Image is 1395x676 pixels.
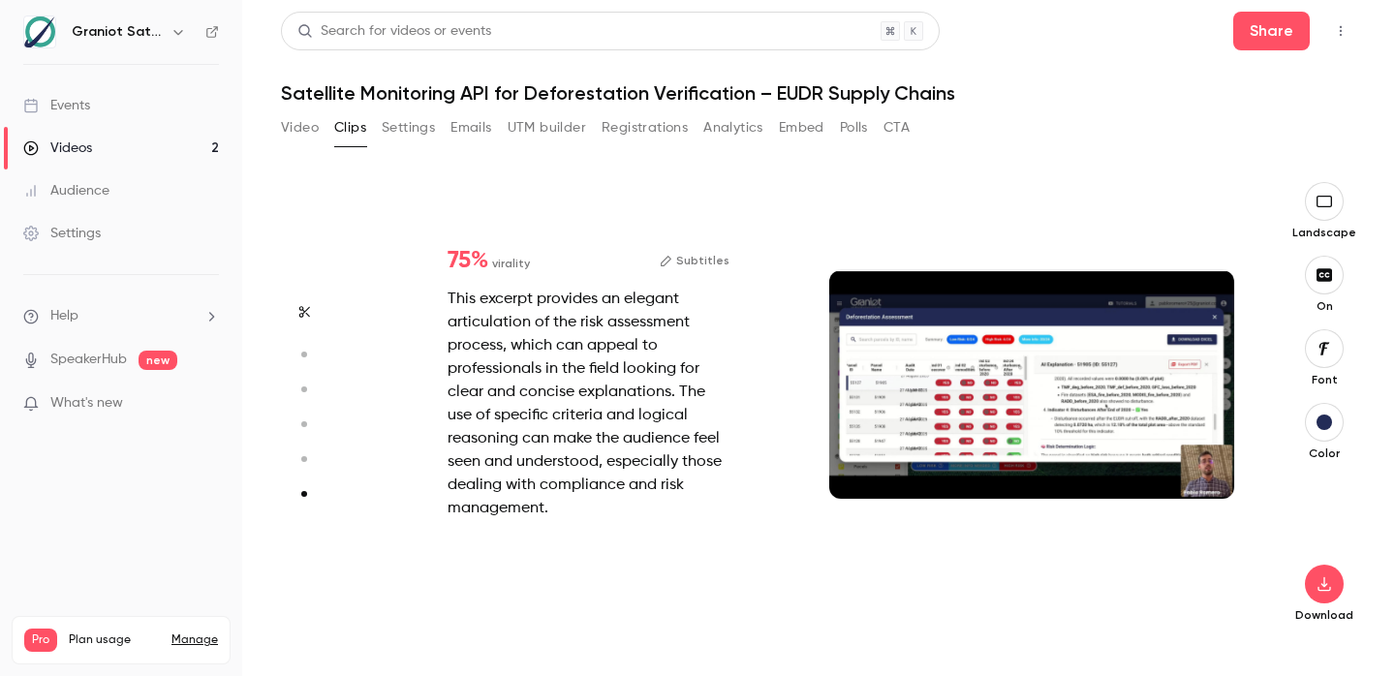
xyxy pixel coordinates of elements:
button: CTA [883,112,910,143]
h1: Satellite Monitoring API for Deforestation Verification – EUDR Supply Chains [281,81,1356,105]
button: Emails [450,112,491,143]
div: Events [23,96,90,115]
a: SpeakerHub [50,350,127,370]
button: Top Bar Actions [1325,15,1356,46]
div: Search for videos or events [297,21,491,42]
p: Download [1293,607,1355,623]
button: Share [1233,12,1310,50]
button: Polls [840,112,868,143]
button: Analytics [703,112,763,143]
div: Videos [23,138,92,158]
p: Landscape [1292,225,1356,240]
button: Embed [779,112,824,143]
span: Plan usage [69,632,160,648]
button: Subtitles [660,249,729,272]
p: On [1293,298,1355,314]
div: This excerpt provides an elegant articulation of the risk assessment process, which can appeal to... [448,288,729,520]
span: What's new [50,393,123,414]
a: Manage [171,632,218,648]
button: Registrations [602,112,688,143]
button: Settings [382,112,435,143]
div: Audience [23,181,109,200]
span: new [139,351,177,370]
span: Help [50,306,78,326]
p: Color [1293,446,1355,461]
div: Settings [23,224,101,243]
span: Pro [24,629,57,652]
p: Font [1293,372,1355,387]
button: Video [281,112,319,143]
span: virality [492,255,530,272]
h6: Graniot Satellite Technologies SL [72,22,163,42]
span: 75 % [448,249,488,272]
button: UTM builder [508,112,586,143]
img: Graniot Satellite Technologies SL [24,16,55,47]
button: Clips [334,112,366,143]
li: help-dropdown-opener [23,306,219,326]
